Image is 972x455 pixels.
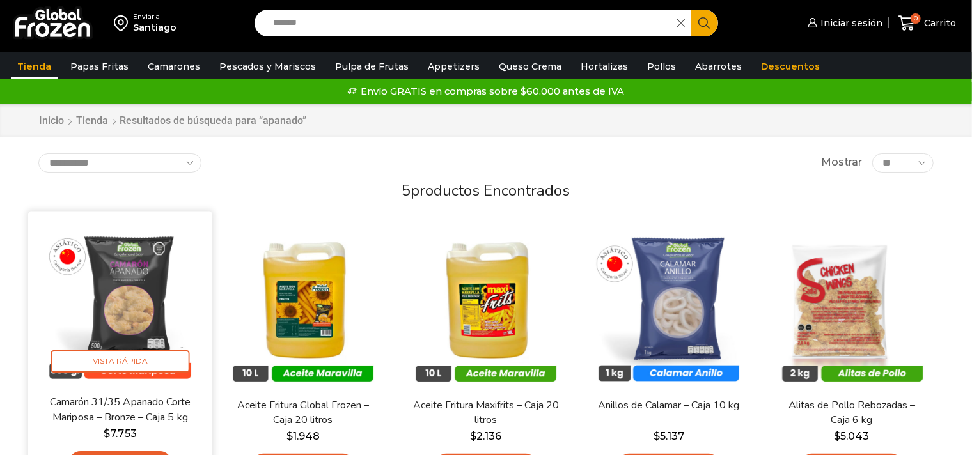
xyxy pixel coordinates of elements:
[804,10,882,36] a: Iniciar sesión
[835,430,841,442] span: $
[104,427,136,439] bdi: 7.753
[51,350,190,373] span: Vista Rápida
[417,357,554,379] span: Vista Rápida
[911,13,921,24] span: 0
[778,398,925,428] a: Alitas de Pollo Rebozadas – Caja 6 kg
[822,155,863,170] span: Mostrar
[595,398,742,413] a: Anillos de Calamar – Caja 10 kg
[213,54,322,79] a: Pescados y Mariscos
[755,54,826,79] a: Descuentos
[492,54,568,79] a: Queso Crema
[654,430,684,442] bdi: 5.137
[133,12,176,21] div: Enviar a
[230,398,377,428] a: Aceite Fritura Global Frozen – Caja 20 litros
[689,54,748,79] a: Abarrotes
[11,54,58,79] a: Tienda
[471,430,477,442] span: $
[600,357,737,379] span: Vista Rápida
[895,8,959,38] a: 0 Carrito
[38,114,65,128] a: Inicio
[120,114,306,127] h1: Resultados de búsqueda para “apanado”
[817,17,882,29] span: Iniciar sesión
[46,395,194,425] a: Camarón 31/35 Apanado Corte Mariposa – Bronze – Caja 5 kg
[402,180,411,201] span: 5
[133,21,176,34] div: Santiago
[234,357,372,379] span: Vista Rápida
[38,153,201,173] select: Pedido de la tienda
[921,17,956,29] span: Carrito
[654,430,660,442] span: $
[835,430,870,442] bdi: 5.043
[329,54,415,79] a: Pulpa de Frutas
[286,430,320,442] bdi: 1.948
[783,357,920,379] span: Vista Rápida
[641,54,682,79] a: Pollos
[574,54,634,79] a: Hortalizas
[114,12,133,34] img: address-field-icon.svg
[38,114,306,128] nav: Breadcrumb
[421,54,486,79] a: Appetizers
[412,398,560,428] a: Aceite Fritura Maxifrits – Caja 20 litros
[471,430,502,442] bdi: 2.136
[104,427,110,439] span: $
[141,54,207,79] a: Camarones
[286,430,293,442] span: $
[75,114,109,128] a: Tienda
[64,54,135,79] a: Papas Fritas
[411,180,570,201] span: productos encontrados
[691,10,718,36] button: Search button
